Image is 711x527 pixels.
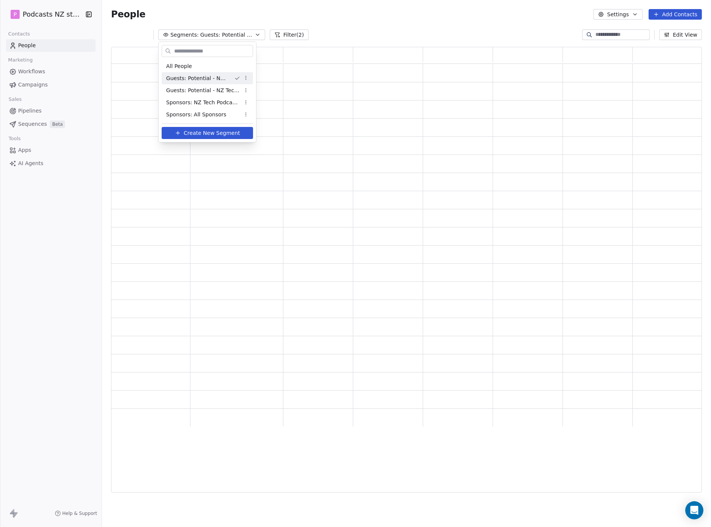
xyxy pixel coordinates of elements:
div: Suggestions [162,60,253,121]
span: Guests: Potential - NZ Tech Podcast [166,87,240,94]
span: Create New Segment [184,129,240,137]
span: Guests: Potential - NZ Business Podcast [166,74,228,82]
span: Sponsors: NZ Tech Podcast - current [166,99,240,107]
span: All People [166,62,192,70]
button: Create New Segment [162,127,253,139]
span: Sponsors: All Sponsors [166,111,226,119]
